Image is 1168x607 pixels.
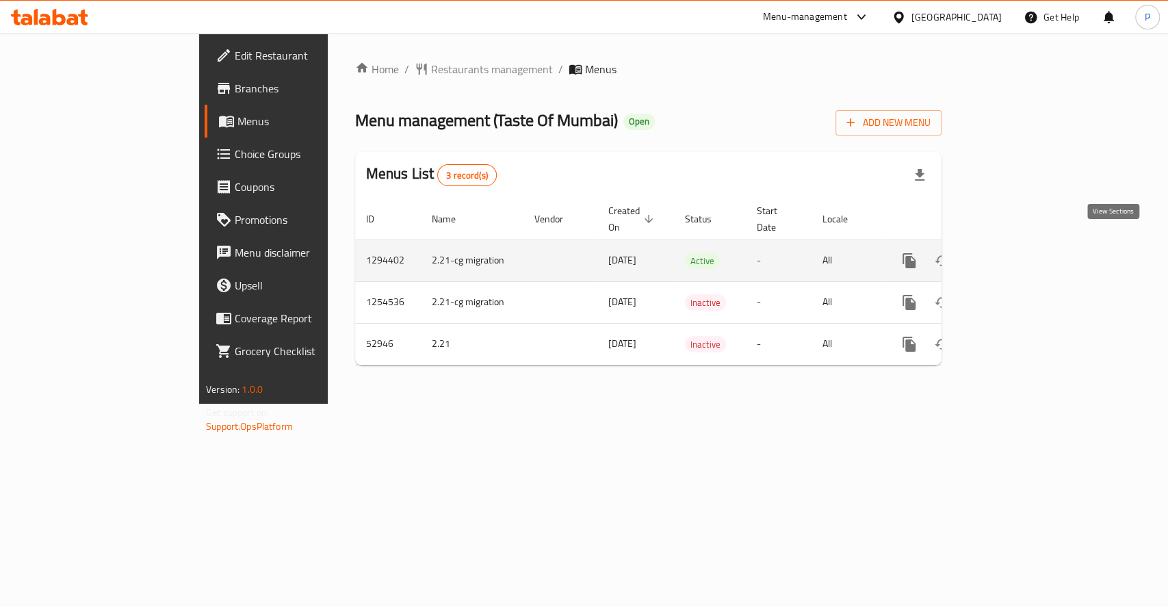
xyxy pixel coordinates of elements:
span: Name [432,211,473,227]
span: Status [685,211,729,227]
button: more [893,244,926,277]
a: Upsell [205,269,394,302]
a: Choice Groups [205,138,394,170]
a: Menus [205,105,394,138]
div: Inactive [685,294,726,311]
div: Open [623,114,655,130]
td: All [812,281,882,323]
td: 2.21 [421,323,523,365]
span: Coverage Report [235,310,383,326]
table: enhanced table [355,198,1035,365]
a: Restaurants management [415,61,553,77]
span: ID [366,211,392,227]
td: - [746,281,812,323]
a: Support.OpsPlatform [206,417,293,435]
span: Menu disclaimer [235,244,383,261]
li: / [404,61,409,77]
span: Choice Groups [235,146,383,162]
div: Export file [903,159,936,192]
button: Change Status [926,244,959,277]
td: - [746,323,812,365]
a: Promotions [205,203,394,236]
span: Branches [235,80,383,96]
a: Coupons [205,170,394,203]
span: Open [623,116,655,127]
span: 1.0.0 [242,380,263,398]
span: P [1145,10,1150,25]
button: Change Status [926,328,959,361]
span: Active [685,253,720,269]
td: All [812,240,882,281]
span: Promotions [235,211,383,228]
span: Menus [585,61,617,77]
span: Version: [206,380,239,398]
span: Vendor [534,211,581,227]
span: Menu management ( Taste Of Mumbai ) [355,105,618,135]
span: Inactive [685,337,726,352]
span: Start Date [757,203,795,235]
button: more [893,286,926,319]
td: All [812,323,882,365]
span: Edit Restaurant [235,47,383,64]
span: [DATE] [608,335,636,352]
span: Coupons [235,179,383,195]
span: Get support on: [206,404,269,422]
span: Menus [237,113,383,129]
td: 2.21-cg migration [421,240,523,281]
span: Upsell [235,277,383,294]
a: Edit Restaurant [205,39,394,72]
th: Actions [882,198,1035,240]
button: Change Status [926,286,959,319]
td: - [746,240,812,281]
li: / [558,61,563,77]
button: Add New Menu [835,110,942,135]
span: [DATE] [608,293,636,311]
a: Branches [205,72,394,105]
button: more [893,328,926,361]
span: Created On [608,203,658,235]
span: Inactive [685,295,726,311]
span: 3 record(s) [438,169,496,182]
span: Grocery Checklist [235,343,383,359]
a: Coverage Report [205,302,394,335]
span: Restaurants management [431,61,553,77]
span: Locale [822,211,866,227]
a: Menu disclaimer [205,236,394,269]
td: 2.21-cg migration [421,281,523,323]
div: Total records count [437,164,497,186]
div: [GEOGRAPHIC_DATA] [911,10,1002,25]
span: [DATE] [608,251,636,269]
nav: breadcrumb [355,61,942,77]
a: Grocery Checklist [205,335,394,367]
h2: Menus List [366,164,497,186]
div: Menu-management [763,9,847,25]
div: Inactive [685,336,726,352]
span: Add New Menu [846,114,931,131]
